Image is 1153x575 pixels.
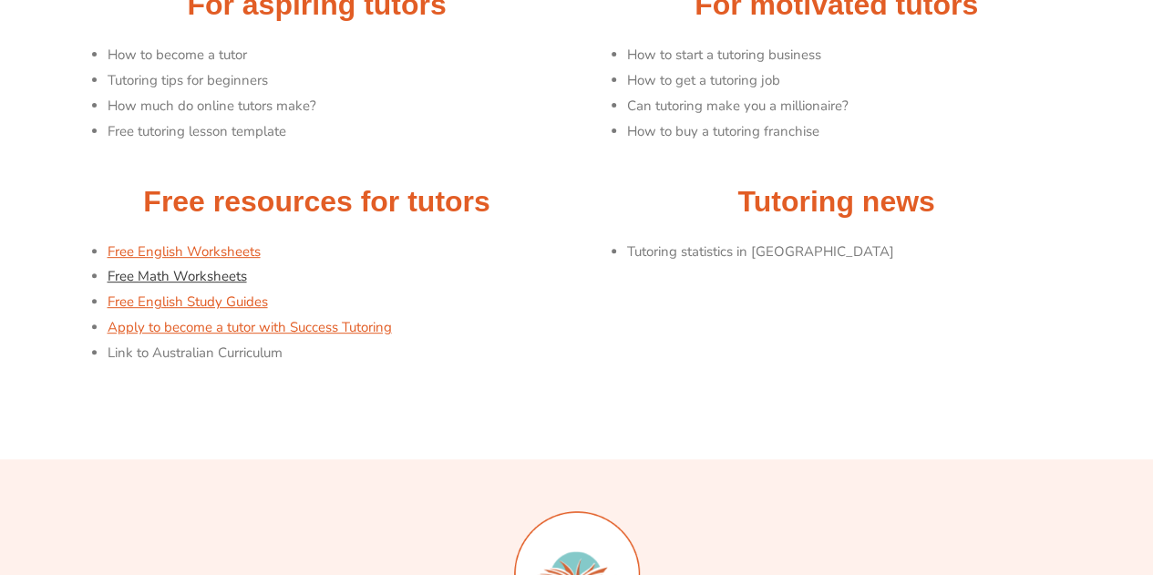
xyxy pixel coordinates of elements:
li: How to buy a tutoring franchise [627,119,1087,145]
li: How to get a tutoring job [627,68,1087,94]
a: Free Math Worksheets [108,267,247,285]
a: Free English Study Guides [108,293,268,311]
h2: Free resources for tutors [67,183,568,221]
h2: Tutoring news [586,183,1087,221]
li: Link to Australian Curriculum [108,341,568,366]
li: How to start a tutoring business [627,43,1087,68]
iframe: Chat Widget [849,369,1153,575]
li: Free tutoring lesson template [108,119,568,145]
a: Free English Worksheets [108,242,261,261]
li: How to become a tutor [108,43,568,68]
li: Tutoring tips for beginners [108,68,568,94]
li: How much do online tutors make? [108,94,568,119]
li: Can tutoring make you a millionaire? [627,94,1087,119]
li: Tutoring statistics in [GEOGRAPHIC_DATA] [627,240,1087,265]
a: Apply to become a tutor with Success Tutoring [108,318,392,336]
